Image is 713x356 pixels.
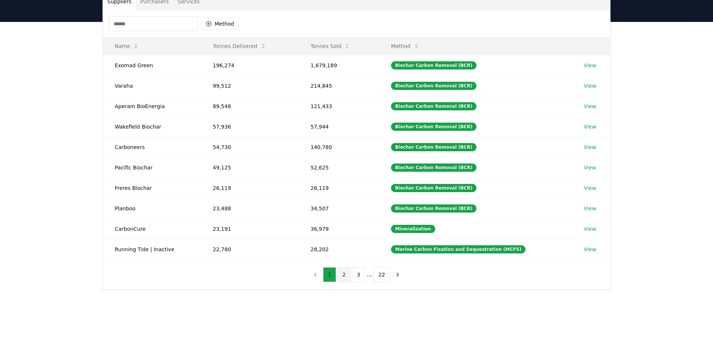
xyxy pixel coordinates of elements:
[299,178,379,198] td: 26,119
[391,102,476,110] div: Biochar Carbon Removal (BCR)
[305,39,356,54] button: Tonnes Sold
[391,225,435,233] div: Mineralization
[385,39,426,54] button: Method
[103,75,201,96] td: Varaha
[299,198,379,219] td: 34,507
[391,204,476,213] div: Biochar Carbon Removal (BCR)
[207,39,272,54] button: Tonnes Delivered
[299,239,379,259] td: 28,202
[584,143,596,151] a: View
[299,96,379,116] td: 121,433
[584,82,596,90] a: View
[103,178,201,198] td: Freres Biochar
[299,137,379,157] td: 140,780
[201,55,299,75] td: 196,274
[584,123,596,130] a: View
[103,55,201,75] td: Exomad Green
[299,157,379,178] td: 52,625
[374,267,390,282] button: 22
[352,267,365,282] button: 3
[201,18,239,30] button: Method
[103,157,201,178] td: Pacific Biochar
[584,164,596,171] a: View
[201,116,299,137] td: 57,936
[201,219,299,239] td: 23,191
[201,198,299,219] td: 23,488
[391,61,476,69] div: Biochar Carbon Removal (BCR)
[299,116,379,137] td: 57,944
[391,267,404,282] button: next page
[109,39,145,54] button: Name
[201,239,299,259] td: 22,780
[584,225,596,233] a: View
[584,246,596,253] a: View
[584,205,596,212] a: View
[391,82,476,90] div: Biochar Carbon Removal (BCR)
[391,164,476,172] div: Biochar Carbon Removal (BCR)
[391,123,476,131] div: Biochar Carbon Removal (BCR)
[299,55,379,75] td: 1,679,189
[584,103,596,110] a: View
[201,75,299,96] td: 99,512
[323,267,336,282] button: 1
[391,143,476,151] div: Biochar Carbon Removal (BCR)
[103,96,201,116] td: Aperam BioEnergia
[103,219,201,239] td: CarbonCure
[103,137,201,157] td: Carboneers
[103,116,201,137] td: Wakefield Biochar
[201,137,299,157] td: 54,730
[391,245,525,253] div: Marine Carbon Fixation and Sequestration (MCFS)
[367,270,372,279] li: ...
[103,239,201,259] td: Running Tide | Inactive
[201,96,299,116] td: 89,548
[391,184,476,192] div: Biochar Carbon Removal (BCR)
[584,184,596,192] a: View
[201,157,299,178] td: 49,125
[299,219,379,239] td: 36,979
[201,178,299,198] td: 26,119
[103,198,201,219] td: Planboo
[338,267,351,282] button: 2
[584,62,596,69] a: View
[299,75,379,96] td: 214,845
